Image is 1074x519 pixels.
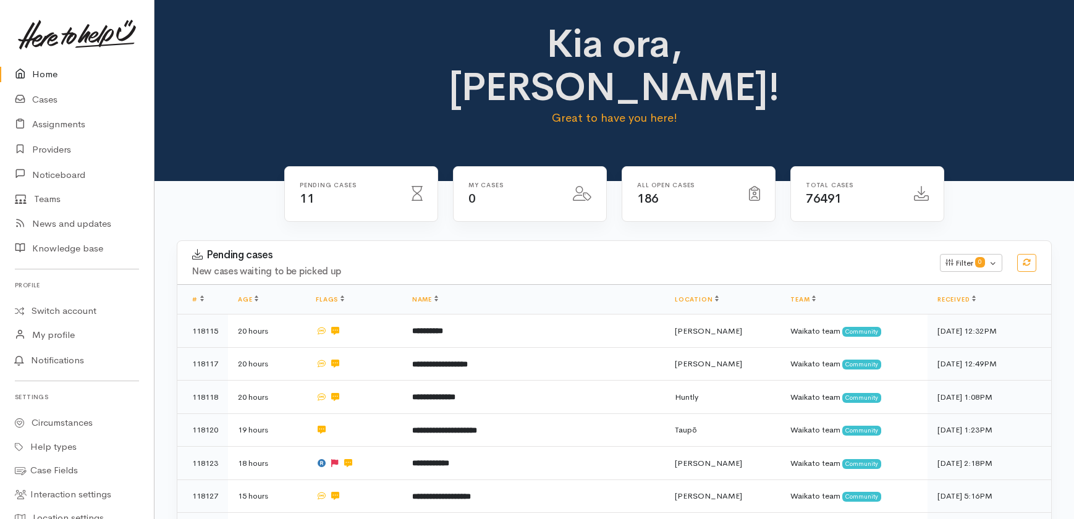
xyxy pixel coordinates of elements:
[15,389,139,405] h6: Settings
[228,381,306,414] td: 20 hours
[300,182,397,188] h6: Pending cases
[675,458,742,468] span: [PERSON_NAME]
[316,295,344,303] a: Flags
[928,413,1051,447] td: [DATE] 1:23PM
[928,381,1051,414] td: [DATE] 1:08PM
[842,360,881,369] span: Community
[192,266,925,277] h4: New cases waiting to be picked up
[806,191,842,206] span: 76491
[177,413,228,447] td: 118120
[975,257,985,267] span: 0
[940,254,1002,272] button: Filter0
[675,295,719,303] a: Location
[780,413,928,447] td: Waikato team
[192,249,925,261] h3: Pending cases
[399,22,829,109] h1: Kia ora, [PERSON_NAME]!
[842,393,881,403] span: Community
[937,295,976,303] a: Received
[675,491,742,501] span: [PERSON_NAME]
[177,381,228,414] td: 118118
[806,182,899,188] h6: Total cases
[842,426,881,436] span: Community
[468,182,558,188] h6: My cases
[780,314,928,348] td: Waikato team
[928,447,1051,480] td: [DATE] 2:18PM
[842,327,881,337] span: Community
[15,277,139,293] h6: Profile
[177,314,228,348] td: 118115
[842,492,881,502] span: Community
[412,295,438,303] a: Name
[780,381,928,414] td: Waikato team
[780,347,928,381] td: Waikato team
[228,314,306,348] td: 20 hours
[928,479,1051,513] td: [DATE] 5:16PM
[675,326,742,336] span: [PERSON_NAME]
[177,347,228,381] td: 118117
[177,447,228,480] td: 118123
[300,191,314,206] span: 11
[675,358,742,369] span: [PERSON_NAME]
[637,191,659,206] span: 186
[177,479,228,513] td: 118127
[228,347,306,381] td: 20 hours
[842,459,881,469] span: Community
[399,109,829,127] p: Great to have you here!
[675,424,697,435] span: Taupō
[228,479,306,513] td: 15 hours
[192,295,204,303] a: #
[928,314,1051,348] td: [DATE] 12:32PM
[780,479,928,513] td: Waikato team
[928,347,1051,381] td: [DATE] 12:49PM
[790,295,816,303] a: Team
[228,447,306,480] td: 18 hours
[228,413,306,447] td: 19 hours
[780,447,928,480] td: Waikato team
[238,295,258,303] a: Age
[468,191,476,206] span: 0
[675,392,698,402] span: Huntly
[637,182,734,188] h6: All Open cases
